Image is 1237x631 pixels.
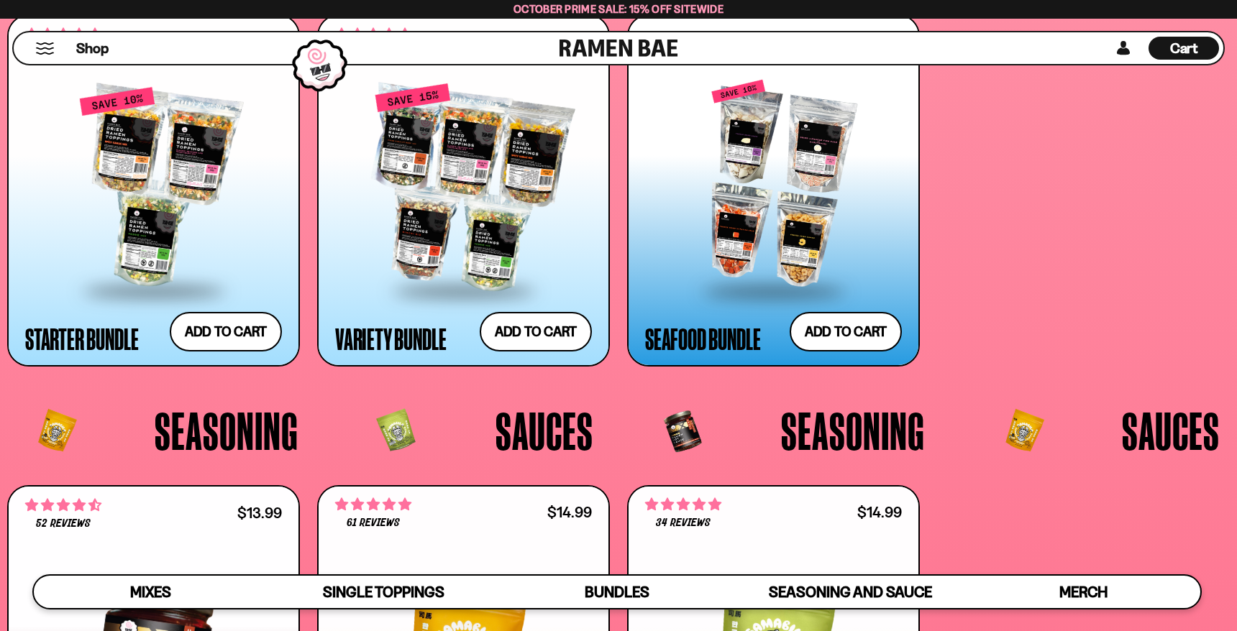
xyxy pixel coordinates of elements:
[1170,40,1198,57] span: Cart
[547,505,592,519] div: $14.99
[790,312,902,351] button: Add to cart
[317,14,610,367] a: 4.63 stars 6356 reviews $114.99 Variety Bundle Add to cart
[335,326,447,351] div: Variety Bundle
[335,495,411,514] span: 4.84 stars
[7,14,300,367] a: 4.71 stars 4845 reviews $69.99 Starter Bundle Add to cart
[769,583,932,601] span: Seasoning and Sauce
[857,505,902,519] div: $14.99
[1059,583,1108,601] span: Merch
[170,312,282,351] button: Add to cart
[76,39,109,58] span: Shop
[1122,404,1220,457] span: Sauces
[496,404,593,457] span: Sauces
[645,495,721,514] span: 5.00 stars
[34,576,267,608] a: Mixes
[323,583,444,601] span: Single Toppings
[35,42,55,55] button: Mobile Menu Trigger
[501,576,734,608] a: Bundles
[25,496,101,515] span: 4.71 stars
[267,576,500,608] a: Single Toppings
[967,576,1200,608] a: Merch
[513,2,724,16] span: October Prime Sale: 15% off Sitewide
[130,583,171,601] span: Mixes
[237,506,282,520] div: $13.99
[25,326,139,351] div: Starter Bundle
[656,517,711,529] span: 34 reviews
[155,404,298,457] span: Seasoning
[480,312,592,351] button: Add to cart
[645,326,761,351] div: Seafood Bundle
[76,37,109,60] a: Shop
[585,583,649,601] span: Bundles
[36,518,91,530] span: 52 reviews
[1149,32,1219,64] div: Cart
[627,14,920,367] a: $43.16 Seafood Bundle Add to cart
[347,517,400,529] span: 61 reviews
[734,576,967,608] a: Seasoning and Sauce
[781,404,925,457] span: Seasoning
